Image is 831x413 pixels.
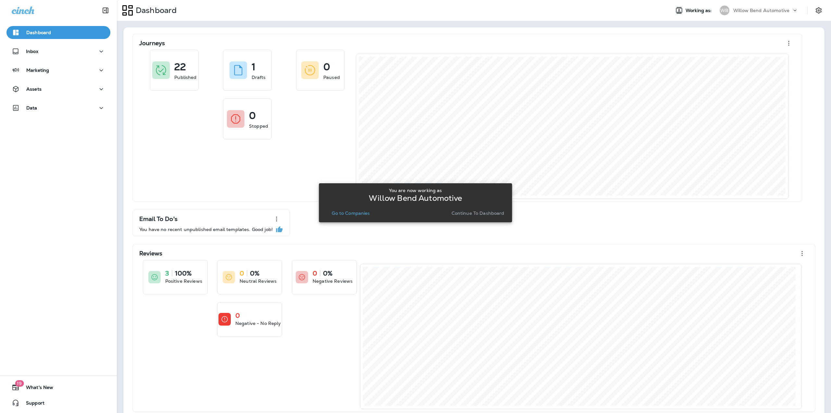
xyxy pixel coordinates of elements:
div: WB [720,6,729,15]
p: Data [26,105,37,110]
p: Journeys [139,40,165,46]
p: Go to Companies [332,211,370,216]
span: Working as: [686,8,713,13]
p: 0 [235,312,240,319]
button: Assets [6,83,110,96]
p: You are now working as [389,188,442,193]
p: Drafts [252,74,266,81]
p: Published [174,74,196,81]
p: 0 [313,270,317,277]
button: Dashboard [6,26,110,39]
p: 0% [250,270,259,277]
button: Support [6,396,110,409]
button: Inbox [6,45,110,58]
p: 1 [252,64,255,70]
p: Marketing [26,68,49,73]
p: Willow Bend Automotive [369,196,462,201]
button: Settings [813,5,825,16]
p: Reviews [139,250,162,257]
p: Positive Reviews [165,278,202,284]
p: 0 [240,270,244,277]
p: Inbox [26,49,38,54]
p: 3 [165,270,169,277]
p: 100% [175,270,192,277]
span: What's New [19,385,53,393]
p: Continue to Dashboard [452,211,504,216]
p: Dashboard [26,30,51,35]
p: Negative - No Reply [235,320,281,327]
span: 19 [15,380,24,387]
button: Collapse Sidebar [96,4,115,17]
p: 0 [249,112,256,119]
button: 19What's New [6,381,110,394]
button: Marketing [6,64,110,77]
p: Willow Bend Automotive [733,8,789,13]
button: Data [6,101,110,114]
p: 22 [174,64,186,70]
span: Support [19,400,44,408]
p: Dashboard [133,6,177,15]
button: Continue to Dashboard [449,209,507,218]
button: Go to Companies [329,209,372,218]
p: Neutral Reviews [240,278,277,284]
p: Stopped [249,123,268,129]
p: You have no recent unpublished email templates. Good job! [139,227,273,232]
p: Email To Do's [139,216,178,222]
p: Negative Reviews [313,278,353,284]
p: Assets [26,86,42,92]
